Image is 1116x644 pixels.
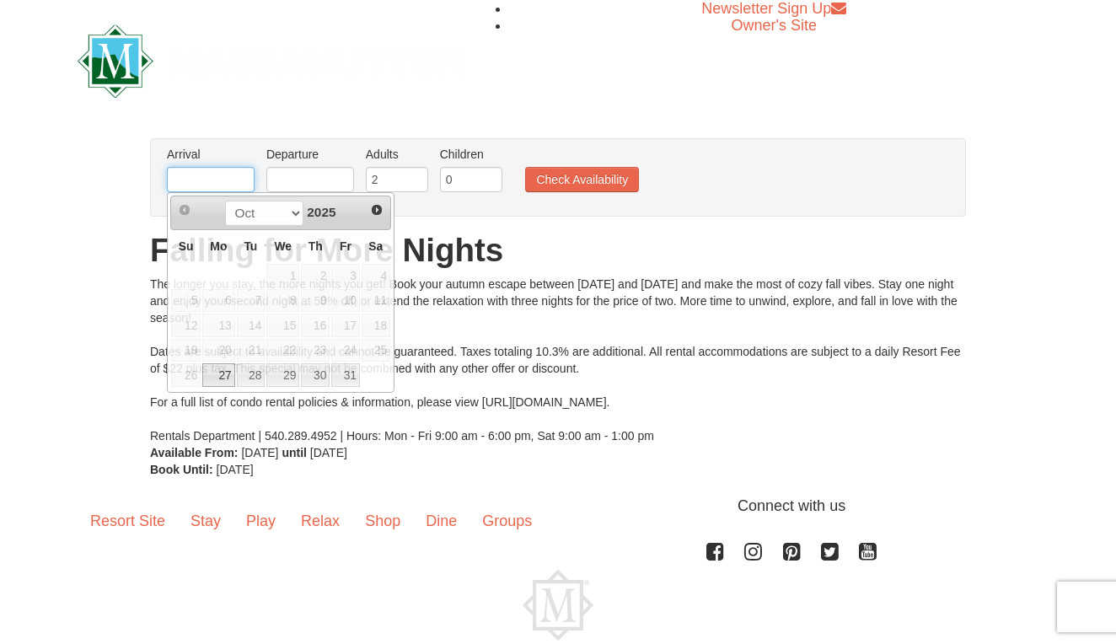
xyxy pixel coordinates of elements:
[78,24,464,98] img: Massanutten Resort Logo
[307,205,335,219] span: 2025
[266,263,300,288] td: unAvailable
[331,314,360,337] span: 17
[78,39,464,78] a: Massanutten Resort
[202,339,234,362] span: 20
[300,288,330,314] td: unAvailable
[266,313,300,338] td: unAvailable
[413,495,469,547] a: Dine
[309,239,323,253] span: Thursday
[237,289,266,313] span: 7
[361,313,391,338] td: unAvailable
[78,495,1038,518] p: Connect with us
[330,338,361,363] td: unAvailable
[362,314,390,337] span: 18
[171,314,201,337] span: 12
[352,495,413,547] a: Shop
[361,288,391,314] td: unAvailable
[217,463,254,476] span: [DATE]
[300,263,330,288] td: unAvailable
[237,314,266,337] span: 14
[301,264,330,287] span: 2
[362,289,390,313] span: 11
[362,264,390,287] span: 4
[78,495,178,547] a: Resort Site
[266,339,299,362] span: 22
[361,263,391,288] td: unAvailable
[368,239,383,253] span: Saturday
[266,338,300,363] td: unAvailable
[300,338,330,363] td: unAvailable
[301,289,330,313] span: 9
[310,446,347,459] span: [DATE]
[301,339,330,362] span: 23
[440,146,502,163] label: Children
[365,198,389,222] a: Next
[266,146,354,163] label: Departure
[233,495,288,547] a: Play
[301,314,330,337] span: 16
[361,338,391,363] td: unAvailable
[202,314,234,337] span: 13
[366,146,428,163] label: Adults
[266,264,299,287] span: 1
[525,167,639,192] button: Check Availability
[170,288,201,314] td: unAvailable
[331,289,360,313] span: 10
[150,233,966,267] h1: Falling for More Nights
[171,339,201,362] span: 19
[330,362,361,388] td: available
[236,313,266,338] td: unAvailable
[202,363,234,387] a: 27
[178,495,233,547] a: Stay
[331,339,360,362] span: 24
[300,362,330,388] td: available
[241,446,278,459] span: [DATE]
[330,288,361,314] td: unAvailable
[179,239,194,253] span: Sunday
[331,264,360,287] span: 3
[171,289,201,313] span: 5
[330,313,361,338] td: unAvailable
[210,239,227,253] span: Monday
[201,362,235,388] td: available
[266,314,299,337] span: 15
[266,289,299,313] span: 8
[732,17,817,34] a: Owner's Site
[370,203,384,217] span: Next
[282,446,307,459] strong: until
[170,362,201,388] td: unAvailable
[266,362,300,388] td: available
[201,338,235,363] td: unAvailable
[170,313,201,338] td: unAvailable
[201,313,235,338] td: unAvailable
[236,338,266,363] td: unAvailable
[288,495,352,547] a: Relax
[340,239,351,253] span: Friday
[469,495,545,547] a: Groups
[237,339,266,362] span: 21
[266,288,300,314] td: unAvailable
[331,363,360,387] a: 31
[274,239,292,253] span: Wednesday
[178,203,191,217] span: Prev
[362,339,390,362] span: 25
[150,463,213,476] strong: Book Until:
[173,198,196,222] a: Prev
[266,363,299,387] a: 29
[171,363,201,387] span: 26
[523,570,593,641] img: Massanutten Resort Logo
[202,289,234,313] span: 6
[150,276,966,444] div: The longer you stay, the more nights you get! Book your autumn escape between [DATE] and [DATE] a...
[300,313,330,338] td: unAvailable
[330,263,361,288] td: unAvailable
[236,288,266,314] td: unAvailable
[170,338,201,363] td: unAvailable
[167,146,255,163] label: Arrival
[201,288,235,314] td: unAvailable
[150,446,239,459] strong: Available From:
[237,363,266,387] a: 28
[244,239,257,253] span: Tuesday
[301,363,330,387] a: 30
[236,362,266,388] td: available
